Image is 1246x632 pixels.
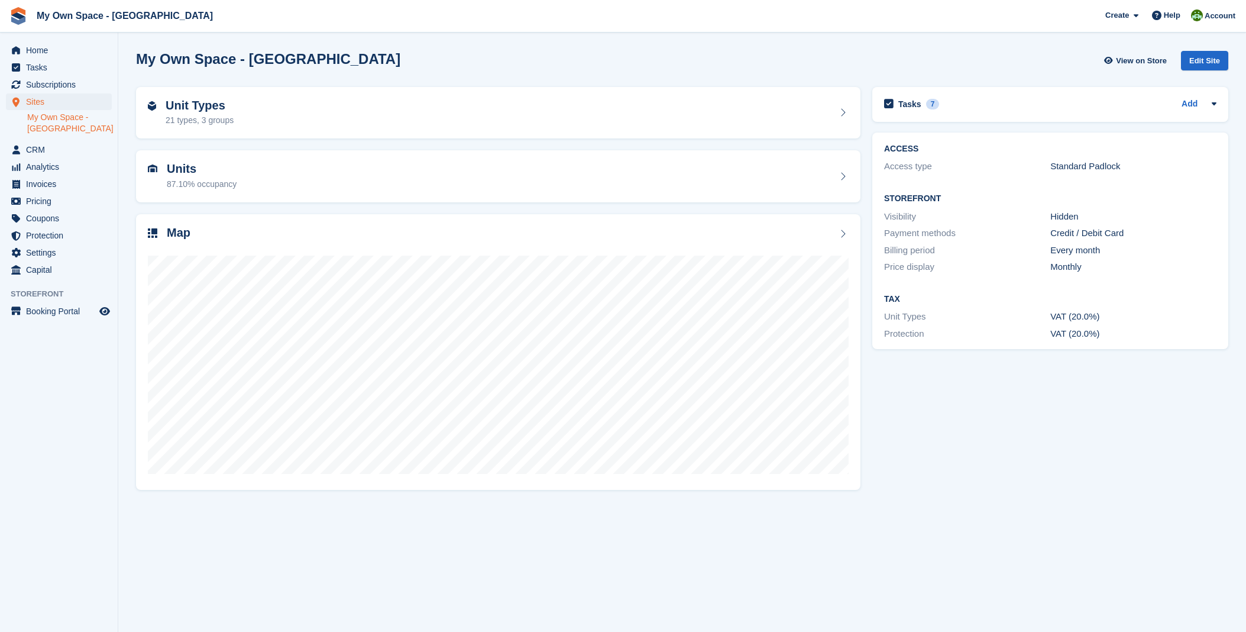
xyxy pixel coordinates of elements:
[26,141,97,158] span: CRM
[26,42,97,59] span: Home
[1181,51,1228,70] div: Edit Site
[6,42,112,59] a: menu
[1205,10,1235,22] span: Account
[9,7,27,25] img: stora-icon-8386f47178a22dfd0bd8f6a31ec36ba5ce8667c1dd55bd0f319d3a0aa187defe.svg
[148,165,157,173] img: unit-icn-7be61d7bf1b0ce9d3e12c5938cc71ed9869f7b940bace4675aadf7bd6d80202e.svg
[167,178,237,191] div: 87.10% occupancy
[1050,244,1216,257] div: Every month
[26,93,97,110] span: Sites
[6,262,112,278] a: menu
[1050,210,1216,224] div: Hidden
[32,6,218,25] a: My Own Space - [GEOGRAPHIC_DATA]
[6,93,112,110] a: menu
[926,99,940,109] div: 7
[884,244,1050,257] div: Billing period
[1116,55,1167,67] span: View on Store
[26,176,97,192] span: Invoices
[6,303,112,320] a: menu
[898,99,921,109] h2: Tasks
[11,288,118,300] span: Storefront
[148,228,157,238] img: map-icn-33ee37083ee616e46c38cad1a60f524a97daa1e2b2c8c0bc3eb3415660979fc1.svg
[27,112,112,134] a: My Own Space - [GEOGRAPHIC_DATA]
[26,159,97,175] span: Analytics
[1182,98,1198,111] a: Add
[6,227,112,244] a: menu
[1050,227,1216,240] div: Credit / Debit Card
[6,176,112,192] a: menu
[884,144,1216,154] h2: ACCESS
[884,210,1050,224] div: Visibility
[148,101,156,111] img: unit-type-icn-2b2737a686de81e16bb02015468b77c625bbabd49415b5ef34ead5e3b44a266d.svg
[6,210,112,227] a: menu
[167,226,190,240] h2: Map
[98,304,112,318] a: Preview store
[1050,160,1216,173] div: Standard Padlock
[26,227,97,244] span: Protection
[1050,260,1216,274] div: Monthly
[1102,51,1171,70] a: View on Store
[884,310,1050,324] div: Unit Types
[1181,51,1228,75] a: Edit Site
[6,244,112,261] a: menu
[26,193,97,209] span: Pricing
[26,59,97,76] span: Tasks
[6,76,112,93] a: menu
[884,295,1216,304] h2: Tax
[26,244,97,261] span: Settings
[1050,327,1216,341] div: VAT (20.0%)
[6,159,112,175] a: menu
[884,194,1216,204] h2: Storefront
[884,160,1050,173] div: Access type
[26,262,97,278] span: Capital
[6,141,112,158] a: menu
[6,193,112,209] a: menu
[166,114,234,127] div: 21 types, 3 groups
[26,210,97,227] span: Coupons
[136,214,860,491] a: Map
[884,327,1050,341] div: Protection
[136,51,400,67] h2: My Own Space - [GEOGRAPHIC_DATA]
[136,150,860,202] a: Units 87.10% occupancy
[26,303,97,320] span: Booking Portal
[136,87,860,139] a: Unit Types 21 types, 3 groups
[166,99,234,112] h2: Unit Types
[6,59,112,76] a: menu
[1105,9,1129,21] span: Create
[1050,310,1216,324] div: VAT (20.0%)
[26,76,97,93] span: Subscriptions
[1191,9,1203,21] img: Keely
[167,162,237,176] h2: Units
[884,260,1050,274] div: Price display
[1164,9,1180,21] span: Help
[884,227,1050,240] div: Payment methods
